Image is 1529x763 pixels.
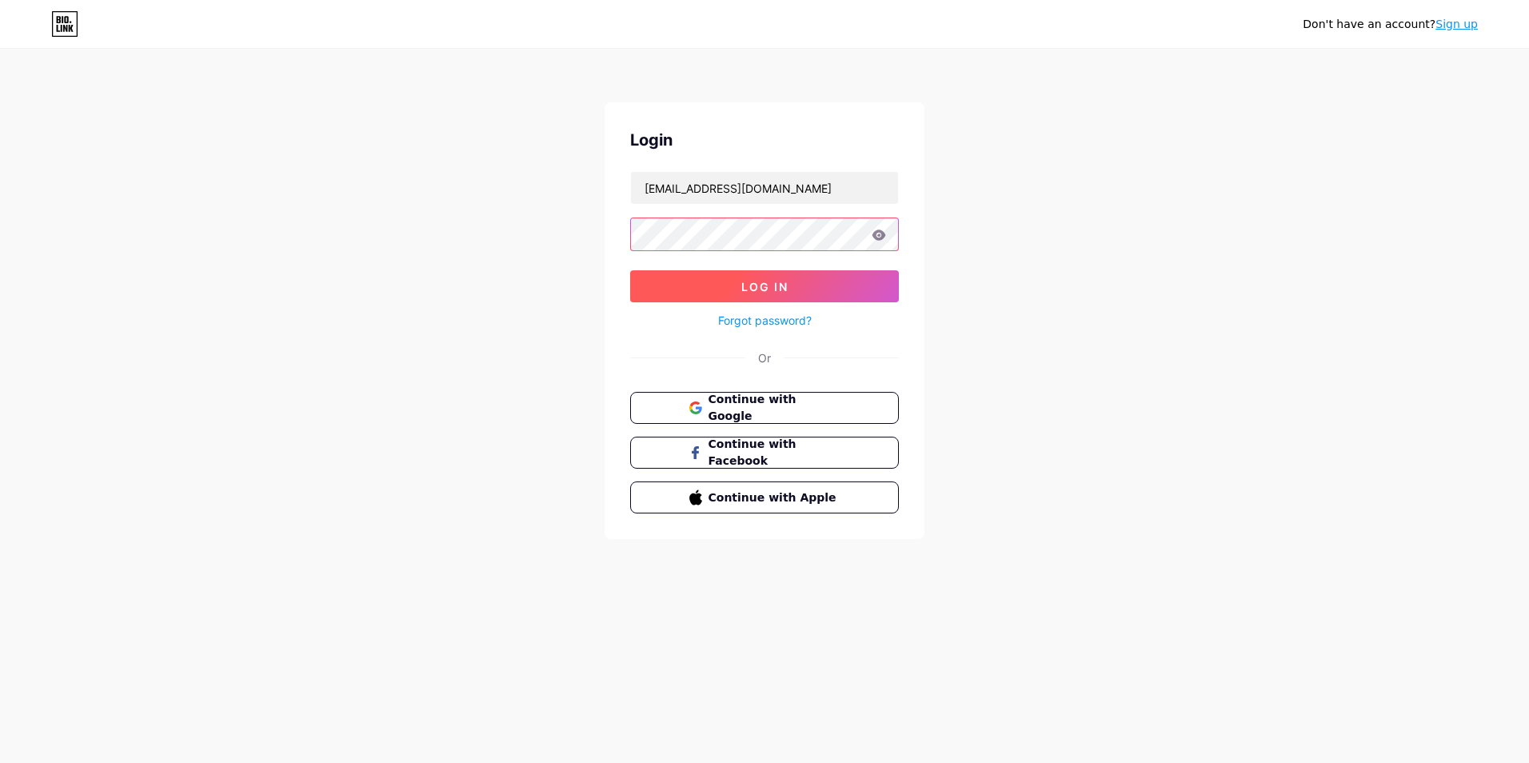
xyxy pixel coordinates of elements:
span: Log In [741,280,788,294]
span: Continue with Apple [709,489,840,506]
button: Log In [630,270,899,302]
button: Continue with Apple [630,481,899,513]
button: Continue with Facebook [630,437,899,469]
a: Forgot password? [718,312,812,329]
button: Continue with Google [630,392,899,424]
span: Continue with Google [709,391,840,425]
div: Or [758,350,771,366]
span: Continue with Facebook [709,436,840,469]
input: Username [631,172,898,204]
div: Don't have an account? [1303,16,1478,33]
div: Login [630,128,899,152]
a: Sign up [1435,18,1478,30]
